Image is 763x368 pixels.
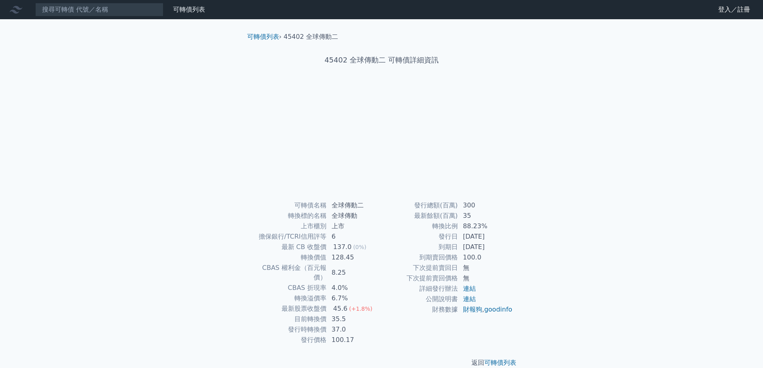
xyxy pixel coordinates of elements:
td: 下次提前賣回日 [382,263,458,273]
td: 到期日 [382,242,458,252]
td: 轉換標的名稱 [250,211,327,221]
td: , [458,304,513,315]
td: 目前轉換價 [250,314,327,324]
td: 公開說明書 [382,294,458,304]
td: 88.23% [458,221,513,231]
td: 全球傳動二 [327,200,382,211]
td: 發行價格 [250,335,327,345]
li: › [247,32,282,42]
td: 發行時轉換價 [250,324,327,335]
td: 最新 CB 收盤價 [250,242,327,252]
td: CBAS 權利金（百元報價） [250,263,327,283]
a: 財報狗 [463,306,482,313]
h1: 45402 全球傳動二 可轉債詳細資訊 [241,54,523,66]
a: 可轉債列表 [484,359,516,366]
td: 擔保銀行/TCRI信用評等 [250,231,327,242]
td: 全球傳動 [327,211,382,221]
a: 可轉債列表 [173,6,205,13]
td: 100.17 [327,335,382,345]
a: 可轉債列表 [247,33,279,40]
span: (+1.8%) [349,306,372,312]
td: 上市 [327,221,382,231]
a: 連結 [463,295,476,303]
td: 最新餘額(百萬) [382,211,458,221]
td: 發行日 [382,231,458,242]
td: CBAS 折現率 [250,283,327,293]
a: 連結 [463,285,476,292]
td: 35 [458,211,513,221]
td: [DATE] [458,231,513,242]
li: 45402 全球傳動二 [284,32,338,42]
td: 最新股票收盤價 [250,304,327,314]
td: 財務數據 [382,304,458,315]
td: 無 [458,263,513,273]
td: 8.25 [327,263,382,283]
td: 128.45 [327,252,382,263]
p: 返回 [241,358,523,368]
td: 35.5 [327,314,382,324]
td: 轉換比例 [382,221,458,231]
div: 45.6 [332,304,349,314]
a: 登入／註冊 [712,3,757,16]
div: 137.0 [332,242,353,252]
td: 下次提前賣回價格 [382,273,458,284]
td: 轉換價值 [250,252,327,263]
td: 詳細發行辦法 [382,284,458,294]
td: 6.7% [327,293,382,304]
span: (0%) [353,244,366,250]
td: 可轉債名稱 [250,200,327,211]
td: 6 [327,231,382,242]
td: 無 [458,273,513,284]
td: 300 [458,200,513,211]
td: 4.0% [327,283,382,293]
td: 發行總額(百萬) [382,200,458,211]
td: 37.0 [327,324,382,335]
input: 搜尋可轉債 代號／名稱 [35,3,163,16]
td: 上市櫃別 [250,221,327,231]
td: 轉換溢價率 [250,293,327,304]
td: 到期賣回價格 [382,252,458,263]
td: [DATE] [458,242,513,252]
a: goodinfo [484,306,512,313]
td: 100.0 [458,252,513,263]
